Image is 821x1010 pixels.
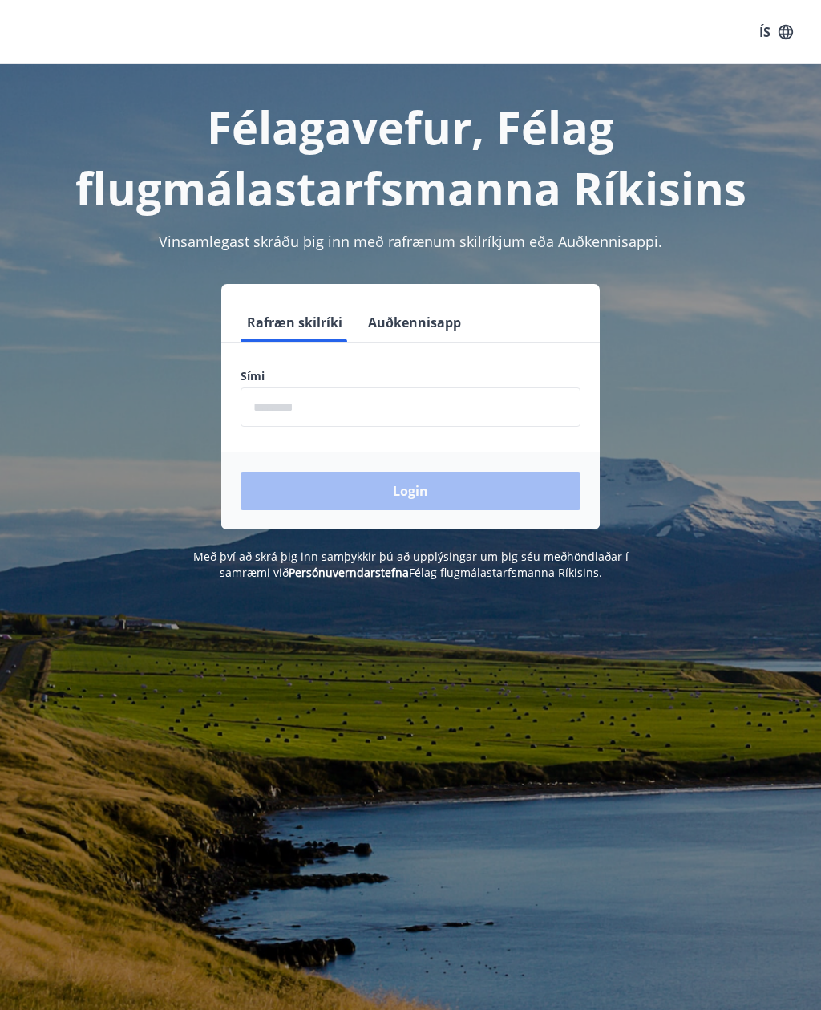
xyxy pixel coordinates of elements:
[241,368,580,384] label: Sími
[289,565,409,580] a: Persónuverndarstefna
[193,549,629,580] span: Með því að skrá þig inn samþykkir þú að upplýsingar um þig séu meðhöndlaðar í samræmi við Félag f...
[750,18,802,47] button: ÍS
[159,232,662,251] span: Vinsamlegast skráðu þig inn með rafrænum skilríkjum eða Auðkennisappi.
[362,303,467,342] button: Auðkennisapp
[19,96,802,218] h1: Félagavefur, Félag flugmálastarfsmanna Ríkisins
[241,303,349,342] button: Rafræn skilríki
